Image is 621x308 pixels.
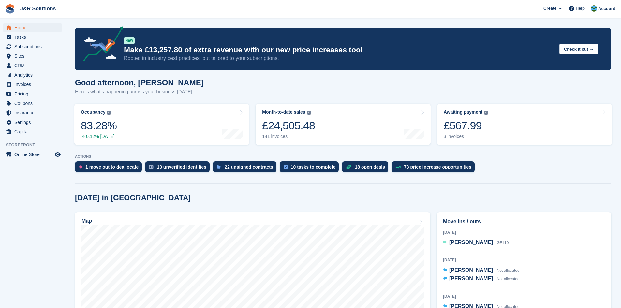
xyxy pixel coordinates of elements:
a: J&R Solutions [18,3,58,14]
div: £567.99 [444,119,488,132]
a: menu [3,70,62,80]
div: [DATE] [443,229,605,235]
div: 22 unsigned contracts [225,164,273,169]
img: task-75834270c22a3079a89374b754ae025e5fb1db73e45f91037f5363f120a921f8.svg [284,165,288,169]
img: icon-info-grey-7440780725fd019a000dd9b08b2336e03edf1995a4989e88bcd33f0948082b44.svg [484,111,488,115]
a: menu [3,89,62,98]
a: Awaiting payment £567.99 3 invoices [437,104,612,145]
img: icon-info-grey-7440780725fd019a000dd9b08b2336e03edf1995a4989e88bcd33f0948082b44.svg [107,111,111,115]
span: Pricing [14,89,53,98]
a: 1 move out to deallocate [75,161,145,176]
a: 13 unverified identities [145,161,213,176]
img: price-adjustments-announcement-icon-8257ccfd72463d97f412b2fc003d46551f7dbcb40ab6d574587a9cd5c0d94... [78,26,124,64]
span: Online Store [14,150,53,159]
a: menu [3,108,62,117]
span: Help [576,5,585,12]
img: icon-info-grey-7440780725fd019a000dd9b08b2336e03edf1995a4989e88bcd33f0948082b44.svg [307,111,311,115]
span: Coupons [14,99,53,108]
p: Rooted in industry best practices, but tailored to your subscriptions. [124,55,554,62]
a: 10 tasks to complete [280,161,342,176]
a: 73 price increase opportunities [392,161,478,176]
div: 13 unverified identities [157,164,206,169]
span: Account [598,6,615,12]
span: Settings [14,118,53,127]
div: 10 tasks to complete [291,164,336,169]
a: Occupancy 83.28% 0.12% [DATE] [74,104,249,145]
div: Occupancy [81,110,105,115]
a: menu [3,99,62,108]
div: Month-to-date sales [262,110,305,115]
p: Make £13,257.80 of extra revenue with our new price increases tool [124,45,554,55]
div: NEW [124,37,135,44]
div: 73 price increase opportunities [404,164,471,169]
a: Month-to-date sales £24,505.48 141 invoices [256,104,430,145]
span: [PERSON_NAME] [449,240,493,245]
a: menu [3,80,62,89]
div: 1 move out to deallocate [85,164,139,169]
h2: Move ins / outs [443,218,605,226]
div: 83.28% [81,119,117,132]
div: £24,505.48 [262,119,315,132]
a: Preview store [54,151,62,158]
a: [PERSON_NAME] GF110 [443,239,509,247]
span: Sites [14,51,53,61]
span: [PERSON_NAME] [449,267,493,273]
div: [DATE] [443,293,605,299]
span: Home [14,23,53,32]
a: menu [3,61,62,70]
img: stora-icon-8386f47178a22dfd0bd8f6a31ec36ba5ce8667c1dd55bd0f319d3a0aa187defe.svg [5,4,15,14]
img: deal-1b604bf984904fb50ccaf53a9ad4b4a5d6e5aea283cecdc64d6e3604feb123c2.svg [346,165,351,169]
div: Awaiting payment [444,110,483,115]
a: [PERSON_NAME] Not allocated [443,266,520,275]
div: 0.12% [DATE] [81,134,117,139]
a: [PERSON_NAME] Not allocated [443,275,520,283]
span: Storefront [6,142,65,148]
a: menu [3,51,62,61]
span: Not allocated [497,268,520,273]
div: 18 open deals [355,164,385,169]
span: GF110 [497,241,509,245]
span: Capital [14,127,53,136]
span: Subscriptions [14,42,53,51]
span: CRM [14,61,53,70]
span: Not allocated [497,277,520,281]
a: menu [3,23,62,32]
p: ACTIONS [75,154,611,159]
a: 22 unsigned contracts [213,161,280,176]
span: Insurance [14,108,53,117]
h2: [DATE] in [GEOGRAPHIC_DATA] [75,194,191,202]
a: menu [3,150,62,159]
button: Check it out → [559,44,598,54]
div: [DATE] [443,257,605,263]
a: 18 open deals [342,161,392,176]
a: menu [3,33,62,42]
h1: Good afternoon, [PERSON_NAME] [75,78,204,87]
div: 141 invoices [262,134,315,139]
img: verify_identity-adf6edd0f0f0b5bbfe63781bf79b02c33cf7c696d77639b501bdc392416b5a36.svg [149,165,154,169]
span: Create [543,5,556,12]
img: contract_signature_icon-13c848040528278c33f63329250d36e43548de30e8caae1d1a13099fd9432cc5.svg [217,165,221,169]
span: Invoices [14,80,53,89]
h2: Map [81,218,92,224]
img: Macie Adcock [591,5,597,12]
a: menu [3,42,62,51]
div: 3 invoices [444,134,488,139]
p: Here's what's happening across your business [DATE] [75,88,204,95]
img: move_outs_to_deallocate_icon-f764333ba52eb49d3ac5e1228854f67142a1ed5810a6f6cc68b1a99e826820c5.svg [79,165,82,169]
img: price_increase_opportunities-93ffe204e8149a01c8c9dc8f82e8f89637d9d84a8eef4429ea346261dce0b2c0.svg [395,166,401,169]
span: Tasks [14,33,53,42]
span: Analytics [14,70,53,80]
a: menu [3,127,62,136]
a: menu [3,118,62,127]
span: [PERSON_NAME] [449,276,493,281]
